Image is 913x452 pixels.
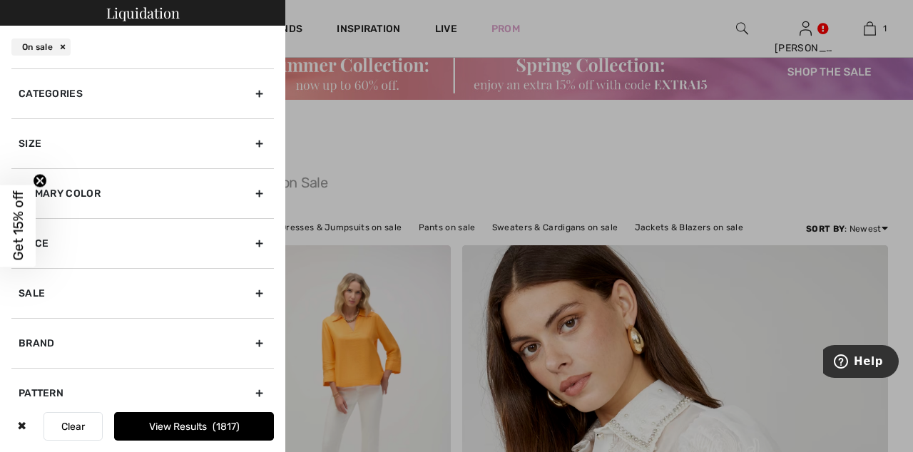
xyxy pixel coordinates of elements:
div: Pattern [11,368,274,418]
div: On sale [11,38,71,56]
div: Categories [11,68,274,118]
button: Close teaser [33,174,47,188]
div: Brand [11,318,274,368]
div: Size [11,118,274,168]
div: Primary Color [11,168,274,218]
div: Sale [11,268,274,318]
div: Price [11,218,274,268]
button: Clear [44,412,103,441]
span: 1817 [213,421,240,433]
iframe: Opens a widget where you can find more information [823,345,899,381]
span: Get 15% off [10,191,26,261]
button: View Results1817 [114,412,274,441]
div: ✖ [11,412,32,441]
